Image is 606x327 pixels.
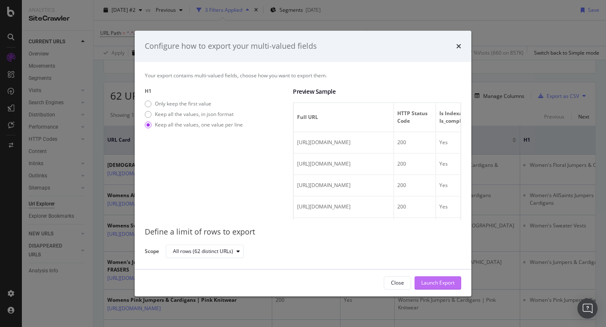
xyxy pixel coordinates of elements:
span: Full URL [297,113,388,121]
div: Close [391,279,404,286]
div: Only keep the first value [145,100,243,107]
div: modal [135,31,471,296]
td: 200 [394,132,436,153]
td: 200 [394,196,436,218]
td: Yes [436,175,478,196]
span: https://www.houseoffraser.co.uk/women/knitwear/ganni [297,139,351,146]
div: Define a limit of rows to export [145,227,461,237]
div: Only keep the first value [155,100,211,107]
div: Preview Sample [293,87,461,96]
span: https://www.houseoffraser.co.uk/women/knitwear/pull-over [297,182,351,189]
div: All rows (62 distinct URLs) [173,249,233,254]
span: https://www.houseoffraser.co.uk/women/knitwear/crew-neck [297,203,351,210]
span: https://www.houseoffraser.co.uk/women/knitwear/black [297,160,351,167]
span: Is Indexable Is_compliant [439,110,472,125]
span: HTTP Status Code [397,110,430,125]
div: Your export contains multi-valued fields, choose how you want to export them. [145,72,461,79]
td: Yes [436,153,478,175]
td: 200 [394,175,436,196]
td: Yes [436,218,478,239]
div: Keep all the values, in json format [155,111,234,118]
div: times [456,41,461,52]
label: Scope [145,248,159,257]
td: Yes [436,196,478,218]
button: Launch Export [415,276,461,290]
td: 200 [394,218,436,239]
td: Yes [436,132,478,153]
div: Configure how to export your multi-valued fields [145,41,317,52]
div: Launch Export [421,279,454,286]
div: Keep all the values, in json format [145,111,243,118]
label: H1 [145,87,286,95]
td: 200 [394,153,436,175]
div: Open Intercom Messenger [577,298,598,319]
div: Keep all the values, one value per line [155,121,243,128]
button: Close [384,276,411,290]
button: All rows (62 distinct URLs) [166,245,244,258]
